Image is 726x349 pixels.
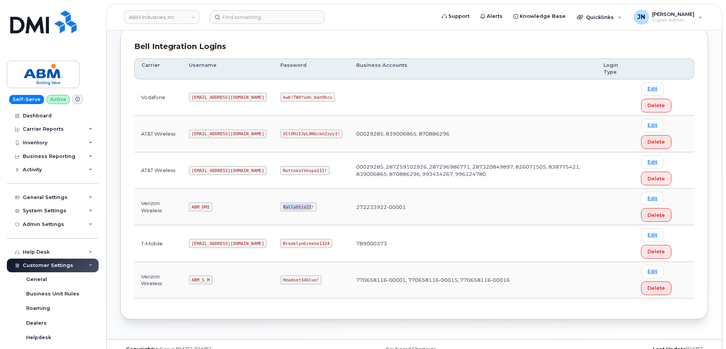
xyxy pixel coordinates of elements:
[124,10,200,24] a: ABM Industries, Inc.
[280,239,332,248] code: BrooklynGreene1324
[597,58,634,79] th: Login Type
[280,202,316,212] code: RallyOtis21!
[641,119,664,132] a: Edit
[280,275,322,284] code: Headset34blue!
[647,284,665,292] span: Delete
[134,116,182,152] td: AT&T Wireless
[448,13,470,20] span: Support
[629,9,708,25] div: Joe Nguyen Jr.
[210,10,325,24] input: Find something...
[641,172,671,185] button: Delete
[189,239,267,248] code: [EMAIL_ADDRESS][DOMAIN_NAME]
[641,155,664,169] a: Edit
[280,129,343,139] code: VClOHiIJpL0NGcbnZzyy1!
[134,41,694,52] div: Bell Integration Logins
[641,82,664,96] a: Edit
[641,281,671,295] button: Delete
[134,79,182,116] td: Vodafone
[641,192,664,205] a: Edit
[647,102,665,109] span: Delete
[647,248,665,255] span: Delete
[134,58,182,79] th: Carrier
[641,245,671,259] button: Delete
[652,17,695,23] span: Super Admin
[647,212,665,219] span: Delete
[182,58,273,79] th: Username
[647,138,665,145] span: Delete
[134,152,182,189] td: AT&T Wireless
[641,99,671,112] button: Delete
[641,208,671,222] button: Delete
[641,135,671,149] button: Delete
[134,189,182,225] td: Verizon Wireless
[189,129,267,139] code: [EMAIL_ADDRESS][DOMAIN_NAME]
[652,11,695,17] span: [PERSON_NAME]
[189,202,212,212] code: ABM_DMI
[349,58,597,79] th: Business Accounts
[349,225,597,262] td: 789000373
[637,13,645,22] span: JN
[641,228,664,242] a: Edit
[189,166,267,175] code: [EMAIL_ADDRESS][DOMAIN_NAME]
[349,152,597,189] td: 00029285, 287259102926, 287296986771, 287320849897, 826071505, 838775421, 839006865, 870886296, 9...
[475,9,508,24] a: Alerts
[508,9,571,24] a: Knowledge Base
[487,13,503,20] span: Alerts
[349,262,597,298] td: 770658116-00001, 770658116-00015, 770658116-00016
[134,262,182,298] td: Verizon Wireless
[647,175,665,182] span: Delete
[572,9,627,25] div: Quicklinks
[280,93,335,102] code: kwb!TWX*udn_ban9hcu
[437,9,475,24] a: Support
[520,13,566,20] span: Knowledge Base
[189,93,267,102] code: [EMAIL_ADDRESS][DOMAIN_NAME]
[189,275,212,284] code: ABM_S_M
[273,58,349,79] th: Password
[586,14,614,20] span: Quicklinks
[349,116,597,152] td: 00029285, 839006865, 870886296
[641,265,664,278] a: Edit
[349,189,597,225] td: 272233922-00001
[134,225,182,262] td: T-Mobile
[280,166,330,175] code: RottnestVespa111!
